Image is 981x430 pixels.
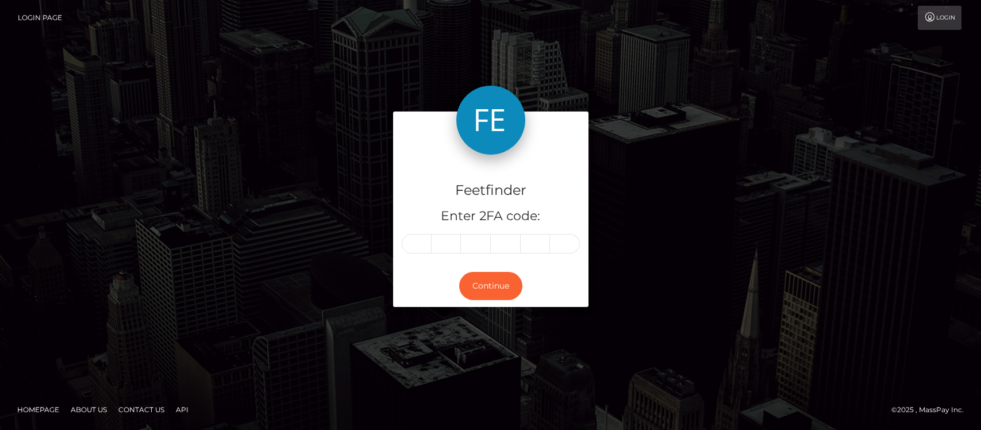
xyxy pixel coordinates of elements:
div: © 2025 , MassPay Inc. [891,404,972,416]
a: Login [918,6,961,30]
h4: Feetfinder [402,181,580,201]
a: Contact Us [114,401,169,419]
a: About Us [66,401,111,419]
h5: Enter 2FA code: [402,208,580,225]
button: Continue [459,272,522,300]
a: Login Page [18,6,62,30]
a: Homepage [13,401,64,419]
img: Feetfinder [456,86,525,155]
a: API [171,401,193,419]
